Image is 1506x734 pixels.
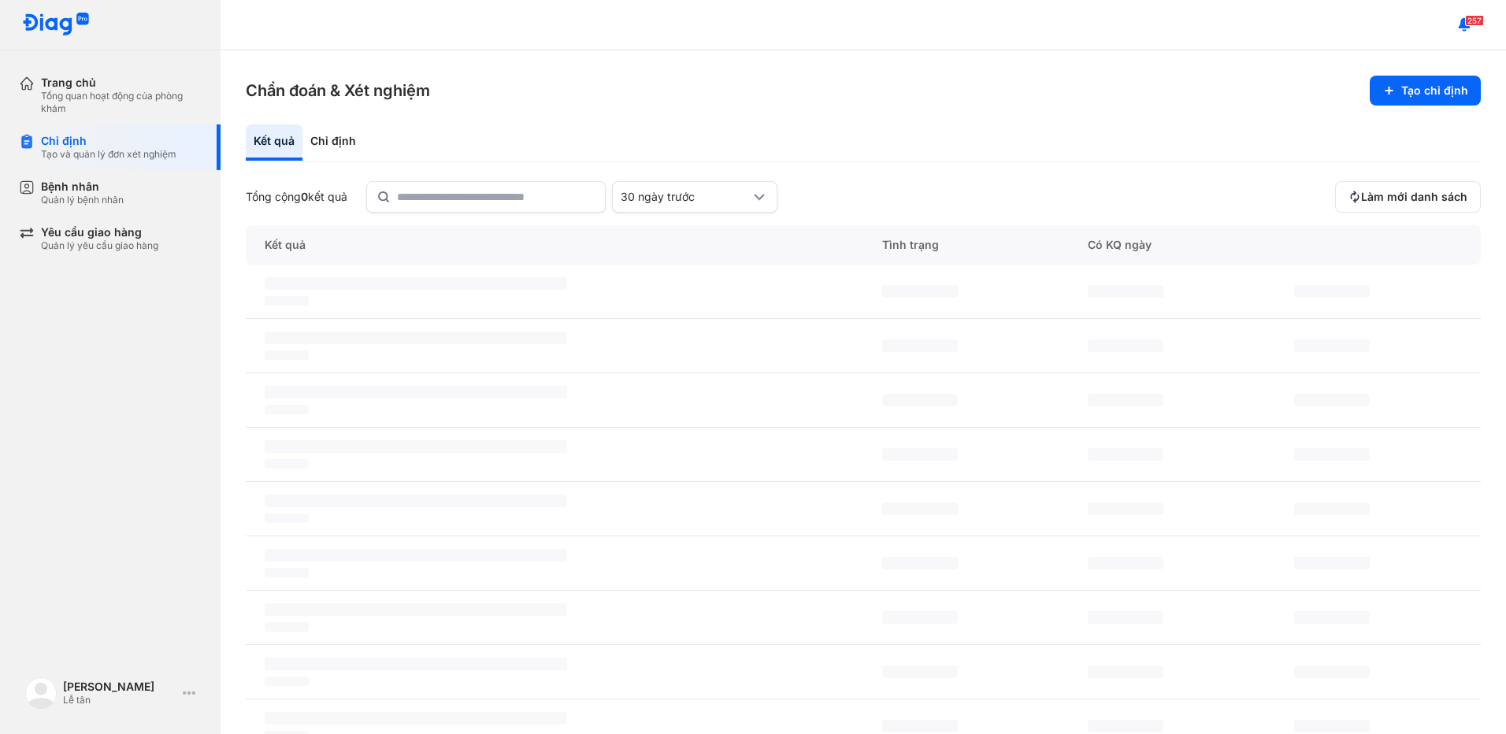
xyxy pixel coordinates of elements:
div: Có KQ ngày [1069,225,1274,265]
span: ‌ [882,394,958,406]
div: Chỉ định [41,134,176,148]
span: ‌ [882,720,958,732]
span: ‌ [882,502,958,515]
div: Kết quả [246,225,863,265]
span: ‌ [1088,611,1163,624]
span: ‌ [265,712,567,725]
span: ‌ [265,440,567,453]
span: ‌ [1294,394,1370,406]
span: ‌ [1294,720,1370,732]
span: ‌ [1088,557,1163,569]
span: ‌ [1088,720,1163,732]
span: ‌ [265,513,309,523]
div: Trang chủ [41,76,202,90]
span: ‌ [1088,665,1163,678]
div: Quản lý yêu cầu giao hàng [41,239,158,252]
div: Chỉ định [302,124,364,161]
div: Tình trạng [863,225,1069,265]
div: Kết quả [246,124,302,161]
div: Quản lý bệnh nhân [41,194,124,206]
span: ‌ [882,285,958,298]
button: Làm mới danh sách [1335,181,1481,213]
div: Tổng cộng kết quả [246,190,347,204]
img: logo [25,677,57,709]
span: ‌ [1088,394,1163,406]
div: Lễ tân [63,694,176,706]
span: ‌ [1088,285,1163,298]
span: ‌ [265,658,567,670]
span: ‌ [265,568,309,577]
span: ‌ [1088,339,1163,352]
span: ‌ [265,622,309,632]
span: ‌ [265,332,567,344]
span: ‌ [1294,557,1370,569]
span: ‌ [1294,611,1370,624]
span: ‌ [265,495,567,507]
span: ‌ [882,665,958,678]
span: ‌ [265,277,567,290]
span: ‌ [1294,339,1370,352]
span: ‌ [882,557,958,569]
span: 0 [301,190,308,203]
h3: Chẩn đoán & Xét nghiệm [246,80,430,102]
span: ‌ [265,405,309,414]
span: ‌ [265,296,309,306]
button: Tạo chỉ định [1370,76,1481,106]
div: Tạo và quản lý đơn xét nghiệm [41,148,176,161]
span: ‌ [1294,285,1370,298]
span: ‌ [265,549,567,562]
span: ‌ [1088,448,1163,461]
div: Yêu cầu giao hàng [41,225,158,239]
img: logo [22,13,90,37]
span: ‌ [1088,502,1163,515]
span: 257 [1465,15,1484,26]
div: Bệnh nhân [41,180,124,194]
div: 30 ngày trước [621,190,750,204]
div: [PERSON_NAME] [63,680,176,694]
span: ‌ [265,677,309,686]
span: ‌ [1294,665,1370,678]
span: ‌ [265,386,567,399]
span: Làm mới danh sách [1361,190,1467,204]
span: ‌ [882,339,958,352]
div: Tổng quan hoạt động của phòng khám [41,90,202,115]
span: ‌ [265,350,309,360]
span: ‌ [265,603,567,616]
span: ‌ [1294,502,1370,515]
span: ‌ [882,611,958,624]
span: ‌ [1294,448,1370,461]
span: ‌ [882,448,958,461]
span: ‌ [265,459,309,469]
